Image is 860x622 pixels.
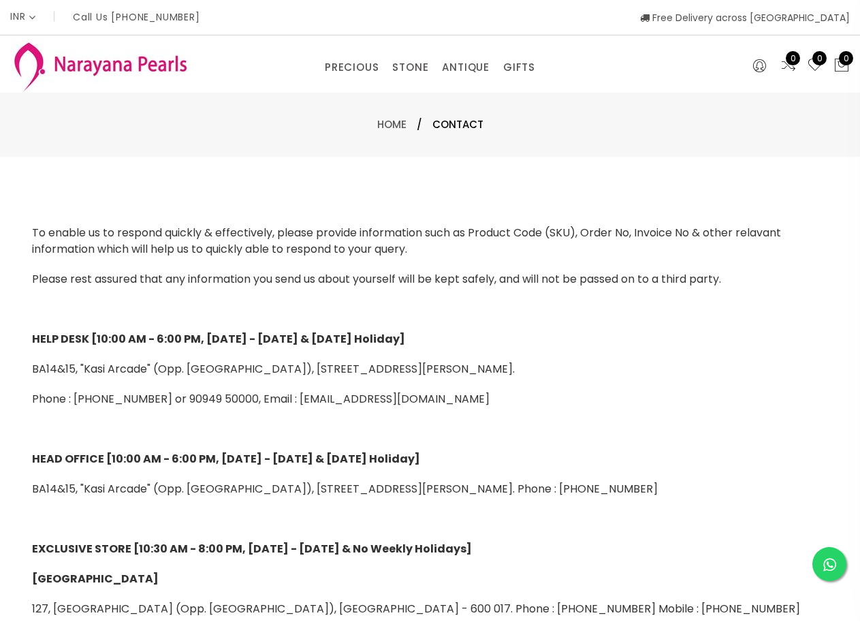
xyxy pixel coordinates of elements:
[32,601,800,617] span: 127, [GEOGRAPHIC_DATA] (Opp. [GEOGRAPHIC_DATA]), [GEOGRAPHIC_DATA] - 600 017. Phone : [PHONE_NUMB...
[32,361,515,377] span: BA14&15, "Kasi Arcade" (Opp. [GEOGRAPHIC_DATA]), [STREET_ADDRESS][PERSON_NAME].
[833,57,850,75] button: 0
[786,51,800,65] span: 0
[417,116,422,133] span: /
[73,12,200,22] p: Call Us [PHONE_NUMBER]
[807,57,823,75] a: 0
[442,57,490,78] a: ANTIQUE
[392,57,428,78] a: STONE
[812,51,827,65] span: 0
[32,481,658,497] span: BA14&15, "Kasi Arcade" (Opp. [GEOGRAPHIC_DATA]), [STREET_ADDRESS][PERSON_NAME]. Phone : [PHONE_NU...
[503,57,535,78] a: GIFTS
[377,117,407,131] a: Home
[32,391,490,407] span: Phone : [PHONE_NUMBER] or 90949 50000, Email : [EMAIL_ADDRESS][DOMAIN_NAME]
[32,225,781,257] span: To enable us to respond quickly & effectively, please provide information such as Product Code (S...
[32,571,159,587] span: [GEOGRAPHIC_DATA]
[325,57,379,78] a: PRECIOUS
[432,116,483,133] span: Contact
[32,331,405,347] span: HELP DESK [10:00 AM - 6:00 PM, [DATE] - [DATE] & [DATE] Holiday]
[32,451,420,467] span: HEAD OFFICE [10:00 AM - 6:00 PM, [DATE] - [DATE] & [DATE] Holiday]
[839,51,853,65] span: 0
[32,271,721,287] span: Please rest assured that any information you send us about yourself will be kept safely, and will...
[780,57,797,75] a: 0
[640,11,850,25] span: Free Delivery across [GEOGRAPHIC_DATA]
[32,541,472,557] span: EXCLUSIVE STORE [10:30 AM - 8:00 PM, [DATE] - [DATE] & No Weekly Holidays]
